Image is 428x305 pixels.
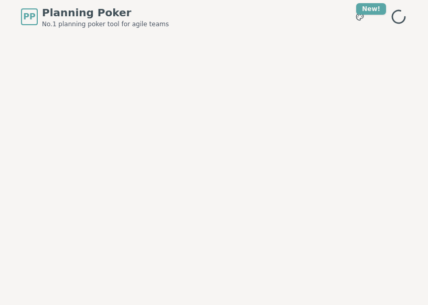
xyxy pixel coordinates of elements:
div: New! [356,3,386,15]
span: Planning Poker [42,5,169,20]
button: New! [350,7,369,26]
a: PPPlanning PokerNo.1 planning poker tool for agile teams [21,5,169,28]
span: No.1 planning poker tool for agile teams [42,20,169,28]
span: PP [23,10,35,23]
